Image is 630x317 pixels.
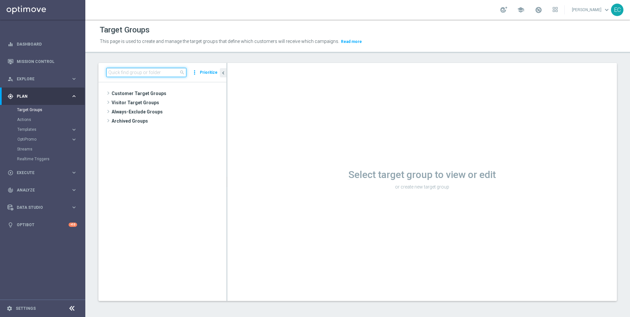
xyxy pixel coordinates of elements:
[7,42,77,47] button: equalizer Dashboard
[8,41,13,47] i: equalizer
[603,6,610,13] span: keyboard_arrow_down
[220,68,226,77] button: chevron_left
[17,154,85,164] div: Realtime Triggers
[17,128,71,131] div: Templates
[199,68,219,77] button: Prioritize
[112,98,226,107] span: Visitor Target Groups
[7,306,12,311] i: settings
[71,93,77,99] i: keyboard_arrow_right
[17,53,77,70] a: Mission Control
[17,156,68,162] a: Realtime Triggers
[8,93,71,99] div: Plan
[17,137,77,142] button: OptiPromo keyboard_arrow_right
[17,77,71,81] span: Explore
[17,127,77,132] button: Templates keyboard_arrow_right
[7,94,77,99] button: gps_fixed Plan keyboard_arrow_right
[8,170,71,176] div: Execute
[8,53,77,70] div: Mission Control
[71,169,77,176] i: keyboard_arrow_right
[17,117,68,122] a: Actions
[17,115,85,125] div: Actions
[17,137,71,141] div: OptiPromo
[7,205,77,210] button: Data Studio keyboard_arrow_right
[7,76,77,82] button: person_search Explore keyboard_arrow_right
[17,35,77,53] a: Dashboard
[100,39,339,44] span: This page is used to create and manage the target groups that define which customers will receive...
[112,116,226,126] span: Archived Groups
[112,107,226,116] span: Always-Exclude Groups
[227,184,617,190] p: or create new target group
[17,137,64,141] span: OptiPromo
[571,5,611,15] a: [PERSON_NAME]keyboard_arrow_down
[71,204,77,210] i: keyboard_arrow_right
[17,125,85,134] div: Templates
[8,76,13,82] i: person_search
[8,76,71,82] div: Explore
[220,70,226,76] i: chevron_left
[71,76,77,82] i: keyboard_arrow_right
[112,89,226,98] span: Customer Target Groups
[17,134,85,144] div: OptiPromo
[17,188,71,192] span: Analyze
[16,307,36,310] a: Settings
[191,68,198,77] i: more_vert
[17,105,85,115] div: Target Groups
[17,216,69,233] a: Optibot
[8,187,71,193] div: Analyze
[7,188,77,193] button: track_changes Analyze keyboard_arrow_right
[71,187,77,193] i: keyboard_arrow_right
[17,144,85,154] div: Streams
[17,206,71,209] span: Data Studio
[17,107,68,112] a: Target Groups
[71,136,77,143] i: keyboard_arrow_right
[8,93,13,99] i: gps_fixed
[8,222,13,228] i: lightbulb
[17,171,71,175] span: Execute
[17,147,68,152] a: Streams
[8,35,77,53] div: Dashboard
[69,223,77,227] div: +10
[7,59,77,64] button: Mission Control
[7,222,77,228] button: lightbulb Optibot +10
[8,205,71,210] div: Data Studio
[7,170,77,175] button: play_circle_outline Execute keyboard_arrow_right
[611,4,623,16] div: EC
[179,70,185,75] span: search
[8,187,13,193] i: track_changes
[517,6,524,13] span: school
[8,216,77,233] div: Optibot
[100,25,150,35] h1: Target Groups
[106,68,186,77] input: Quick find group or folder
[8,170,13,176] i: play_circle_outline
[17,128,64,131] span: Templates
[17,94,71,98] span: Plan
[340,38,363,45] button: Read more
[71,127,77,133] i: keyboard_arrow_right
[227,169,617,181] h1: Select target group to view or edit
